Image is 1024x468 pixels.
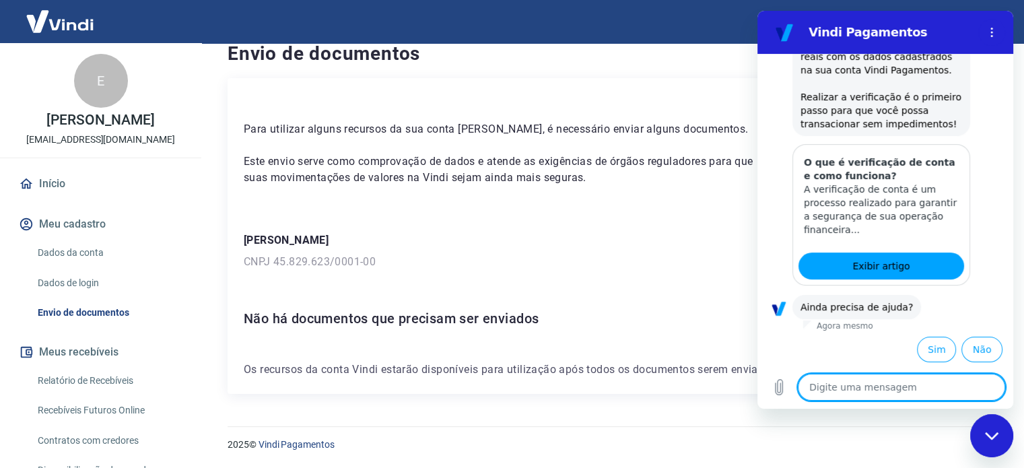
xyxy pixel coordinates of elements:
[16,1,104,42] img: Vindi
[244,121,755,137] p: Para utilizar alguns recursos da sua conta [PERSON_NAME], é necessário enviar alguns documentos.
[228,40,992,67] h4: Envio de documentos
[16,337,185,367] button: Meus recebíveis
[244,362,976,378] p: Os recursos da conta Vindi estarão disponíveis para utilização após todos os documentos serem env...
[244,154,755,186] p: Este envio serve como comprovação de dados e atende as exigências de órgãos reguladores para que ...
[244,308,976,329] h6: Não há documentos que precisam ser enviados
[46,113,154,127] p: [PERSON_NAME]
[228,438,992,452] p: 2025 ©
[970,414,1013,457] iframe: Botão para abrir a janela de mensagens, conversa em andamento
[757,11,1013,409] iframe: Janela de mensagens
[32,239,185,267] a: Dados da conta
[959,9,1008,34] button: Sair
[16,169,185,199] a: Início
[26,133,175,147] p: [EMAIL_ADDRESS][DOMAIN_NAME]
[74,54,128,108] div: E
[32,427,185,455] a: Contratos com credores
[32,367,185,395] a: Relatório de Recebíveis
[32,299,185,327] a: Envio de documentos
[244,254,976,270] p: CNPJ 45.829.623/0001-00
[32,269,185,297] a: Dados de login
[16,209,185,239] button: Meu cadastro
[32,397,185,424] a: Recebíveis Futuros Online
[259,439,335,450] a: Vindi Pagamentos
[244,232,976,248] p: [PERSON_NAME]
